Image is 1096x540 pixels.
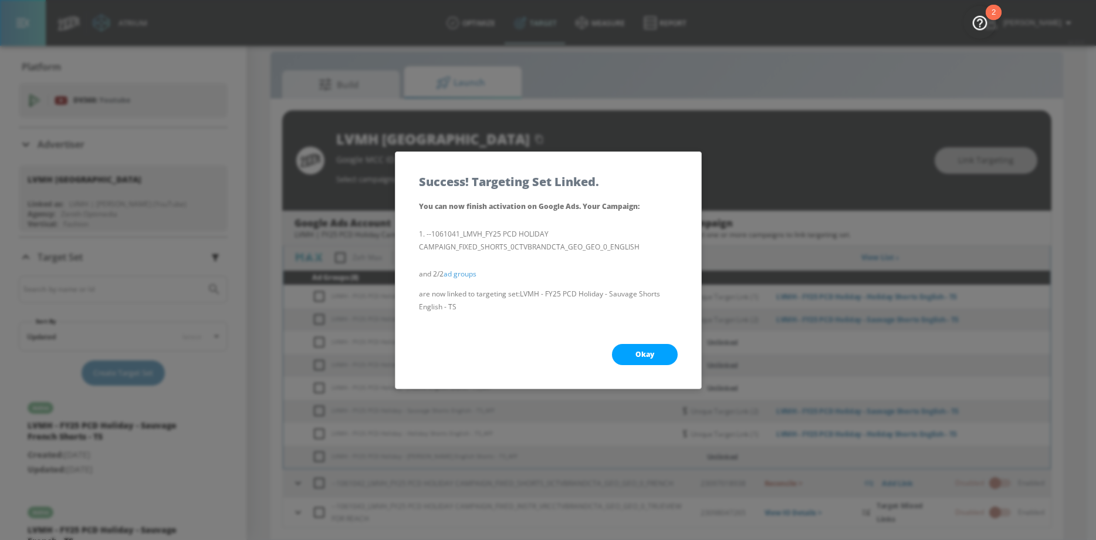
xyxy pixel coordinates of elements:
[419,228,678,254] li: --1061041_LMVH_FY25 PCD HOLIDAY CAMPAIGN_FIXED_SHORTS_0CTVBRANDCTA_GEO_GEO_0_ENGLISH
[612,344,678,365] button: Okay
[419,268,678,281] p: and 2/2
[992,12,996,28] div: 2
[963,6,996,39] button: Open Resource Center, 2 new notifications
[444,269,476,279] a: ad groups
[419,288,678,313] p: are now linked to targeting set: LVMH - FY25 PCD Holiday - Sauvage Shorts English - TS
[419,200,678,214] p: You can now finish activation on Google Ads. Your Campaign :
[635,350,654,359] span: Okay
[419,176,599,188] h5: Success! Targeting Set Linked.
